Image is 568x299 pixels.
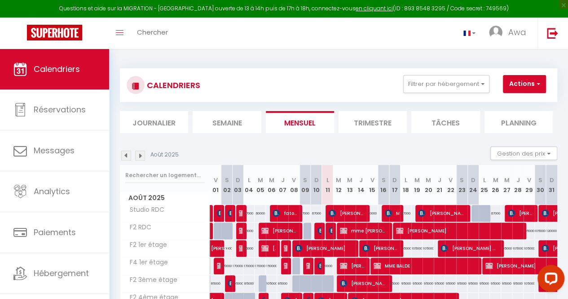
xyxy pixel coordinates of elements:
[243,258,255,274] div: 170000
[137,27,168,37] span: Chercher
[479,275,490,292] div: 95000
[122,258,170,268] span: F4 1er étage
[535,165,546,205] th: 30
[411,165,423,205] th: 19
[336,176,341,184] abbr: M
[546,223,557,239] div: 120000
[277,275,288,292] div: 85000
[340,275,387,292] span: [PERSON_NAME] [PERSON_NAME]
[418,205,465,222] span: [PERSON_NAME]
[258,176,263,184] abbr: M
[236,176,240,184] abbr: D
[284,257,287,274] span: [PERSON_NAME]
[423,240,434,257] div: 105000
[34,186,70,197] span: Analytics
[411,275,423,292] div: 95000
[489,26,502,39] img: ...
[389,165,401,205] th: 17
[281,176,285,184] abbr: J
[482,18,537,49] a: ... Awa
[445,275,456,292] div: 95000
[460,176,464,184] abbr: S
[232,165,243,205] th: 03
[122,223,155,232] span: F2 RDC
[434,275,445,292] div: 95000
[217,257,220,274] span: [PERSON_NAME]
[378,165,389,205] th: 16
[317,257,321,274] span: [PERSON_NAME] [PERSON_NAME]
[217,205,220,222] span: [PERSON_NAME]
[232,275,243,292] div: 105000
[322,165,333,205] th: 11
[288,165,299,205] th: 08
[423,275,434,292] div: 95000
[400,205,411,222] div: 67000
[120,111,188,133] li: Journalier
[535,223,546,239] div: 105000
[426,176,431,184] abbr: M
[524,165,535,205] th: 29
[400,165,411,205] th: 18
[211,235,232,252] span: [PERSON_NAME]
[34,104,86,115] span: Réservations
[547,27,558,39] img: logout
[277,165,288,205] th: 07
[210,275,221,292] div: 85000
[311,165,322,205] th: 10
[225,176,229,184] abbr: S
[122,205,167,215] span: Studio RDC
[207,223,211,240] a: [PERSON_NAME]
[347,176,352,184] abbr: M
[467,275,479,292] div: 95000
[367,205,378,222] div: 50000
[248,176,251,184] abbr: L
[438,176,441,184] abbr: J
[210,165,221,205] th: 01
[524,223,535,239] div: 105000
[508,27,526,38] span: Awa
[483,176,485,184] abbr: L
[484,111,553,133] li: Planning
[314,176,318,184] abbr: D
[411,111,480,133] li: Tâches
[34,63,80,75] span: Calendriers
[221,165,232,205] th: 02
[501,275,512,292] div: 95000
[524,240,535,257] div: 105000
[122,240,169,250] span: F2 1er étage
[471,176,476,184] abbr: D
[221,258,232,274] div: 170000
[339,111,407,133] li: Trimestre
[490,147,557,160] button: Gestion des prix
[329,222,332,239] span: [PERSON_NAME]
[255,205,266,222] div: 60000
[228,205,231,222] span: [PERSON_NAME]
[440,240,498,257] span: [PERSON_NAME] N’[PERSON_NAME]
[367,165,378,205] th: 15
[255,258,266,274] div: 170000
[490,205,501,222] div: 67000
[374,257,474,274] span: MME BALDE
[292,176,296,184] abbr: V
[243,275,255,292] div: 85000
[299,205,311,222] div: 67000
[228,275,231,292] span: [PERSON_NAME]
[326,176,329,184] abbr: L
[356,4,393,12] a: en cliquant ici
[322,258,333,274] div: 120000
[434,165,445,205] th: 21
[508,205,533,222] span: [PERSON_NAME] [PERSON_NAME]
[266,258,277,274] div: 150000
[411,240,423,257] div: 105000
[538,176,542,184] abbr: S
[239,222,242,239] span: [PERSON_NAME]
[150,151,179,159] p: Août 2025
[130,18,175,49] a: Chercher
[213,176,217,184] abbr: V
[490,275,501,292] div: 95000
[273,205,298,222] span: fatouma oni
[193,111,261,133] li: Semaine
[392,176,397,184] abbr: D
[243,165,255,205] th: 04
